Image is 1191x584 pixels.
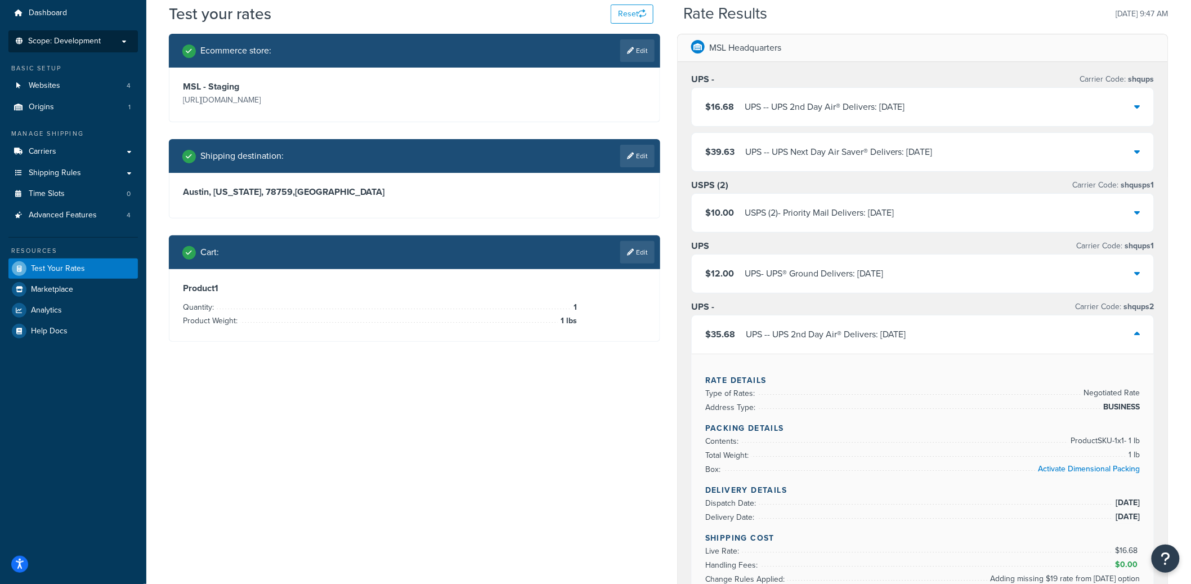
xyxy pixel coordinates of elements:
[558,314,577,328] span: 1 lbs
[8,184,138,204] a: Time Slots0
[1116,6,1168,22] p: [DATE] 9:47 AM
[1126,73,1154,85] span: shqups
[8,97,138,118] a: Origins1
[127,81,131,91] span: 4
[8,205,138,226] li: Advanced Features
[183,186,646,198] h3: Austin, [US_STATE], 78759 , [GEOGRAPHIC_DATA]
[29,189,65,199] span: Time Slots
[1126,448,1140,462] span: 1 lb
[745,266,883,282] div: UPS - UPS® Ground Delivers: [DATE]
[183,81,412,92] h3: MSL - Staging
[8,163,138,184] a: Shipping Rules
[127,211,131,220] span: 4
[183,315,240,327] span: Product Weight:
[691,240,709,252] h3: UPS
[29,102,54,112] span: Origins
[8,184,138,204] li: Time Slots
[183,92,412,108] p: [URL][DOMAIN_NAME]
[31,285,73,295] span: Marketplace
[745,144,933,160] div: UPS - - UPS Next Day Air Saver® Delivers: [DATE]
[611,5,653,24] button: Reset
[8,97,138,118] li: Origins
[705,387,758,399] span: Type of Rates:
[691,301,714,313] h3: UPS -
[705,328,735,341] span: $35.68
[691,180,728,191] h3: USPS (2)
[31,264,85,274] span: Test Your Rates
[8,246,138,256] div: Resources
[705,206,734,219] span: $10.00
[8,129,138,139] div: Manage Shipping
[1077,238,1154,254] p: Carrier Code:
[1115,545,1140,556] span: $16.68
[705,532,1140,544] h4: Shipping Cost
[620,145,655,167] a: Edit
[1113,510,1140,524] span: [DATE]
[127,189,131,199] span: 0
[183,301,217,313] span: Quantity:
[1080,72,1154,87] p: Carrier Code:
[29,81,60,91] span: Websites
[8,3,138,24] a: Dashboard
[200,46,271,56] h2: Ecommerce store :
[31,306,62,315] span: Analytics
[1073,177,1154,193] p: Carrier Code:
[8,258,138,279] a: Test Your Rates
[8,279,138,300] a: Marketplace
[29,211,97,220] span: Advanced Features
[1152,545,1180,573] button: Open Resource Center
[8,300,138,320] a: Analytics
[183,283,646,294] h3: Product 1
[31,327,68,336] span: Help Docs
[169,3,271,25] h1: Test your rates
[1038,463,1140,475] a: Activate Dimensional Packing
[705,375,1140,386] h4: Rate Details
[8,75,138,96] a: Websites4
[705,497,759,509] span: Dispatch Date:
[1068,434,1140,448] span: Product SKU-1 x 1 - 1 lb
[1123,240,1154,252] span: shqups1
[705,449,751,461] span: Total Weight:
[746,327,906,342] div: UPS - - UPS 2nd Day Air® Delivers: [DATE]
[571,301,577,314] span: 1
[620,39,655,62] a: Edit
[8,141,138,162] a: Carriers
[28,37,101,46] span: Scope: Development
[705,100,734,113] span: $16.68
[128,102,131,112] span: 1
[29,168,81,178] span: Shipping Rules
[200,151,284,161] h2: Shipping destination :
[705,511,757,523] span: Delivery Date:
[705,422,1140,434] h4: Packing Details
[29,8,67,18] span: Dashboard
[705,559,760,571] span: Handling Fees:
[745,99,905,115] div: UPS - - UPS 2nd Day Air® Delivers: [DATE]
[705,145,735,158] span: $39.63
[8,205,138,226] a: Advanced Features4
[8,64,138,73] div: Basic Setup
[705,463,723,475] span: Box:
[705,402,758,413] span: Address Type:
[691,74,714,85] h3: UPS -
[1122,301,1154,313] span: shqups2
[705,545,742,557] span: Live Rate:
[705,435,741,447] span: Contents:
[684,5,768,23] h2: Rate Results
[8,321,138,341] a: Help Docs
[1113,496,1140,510] span: [DATE]
[1119,179,1154,191] span: shqusps1
[8,75,138,96] li: Websites
[1101,400,1140,414] span: BUSINESS
[709,40,781,56] p: MSL Headquarters
[29,147,56,157] span: Carriers
[1076,299,1154,315] p: Carrier Code:
[705,267,734,280] span: $12.00
[200,247,219,257] h2: Cart :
